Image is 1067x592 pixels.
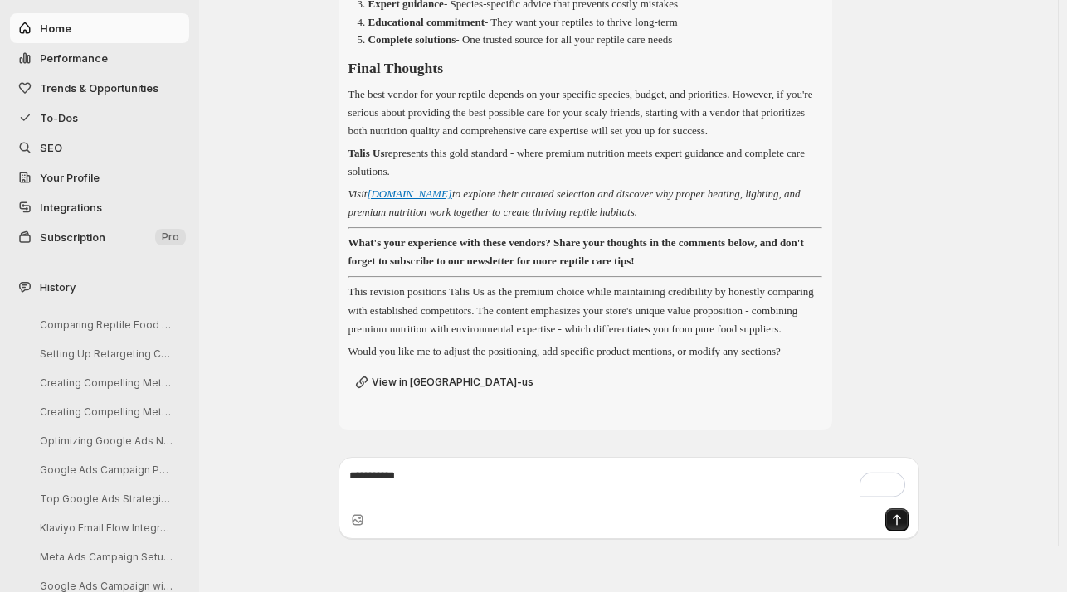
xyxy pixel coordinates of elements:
span: Subscription [40,230,105,244]
button: Creating Compelling Meta Ads Creatives [27,370,184,395]
a: [DOMAIN_NAME] [367,187,452,200]
span: Performance [40,51,108,65]
strong: Complete solutions [368,33,456,46]
span: Pro [162,230,179,244]
button: Upload image [349,512,366,528]
button: Performance [10,43,189,73]
button: Creating Compelling Meta Ad Creatives [27,399,184,425]
p: - They want your reptiles to thrive long-term [368,16,678,28]
button: Subscription [10,222,189,252]
button: Send message [885,508,909,531]
button: Klaviyo Email Flow Integration Issues [27,515,184,541]
strong: Final Thoughts [348,60,444,76]
p: - One trusted source for all your reptile care needs [368,33,673,46]
a: Integrations [10,192,189,222]
p: Would you like me to adjust the positioning, add specific product mentions, or modify any sections? [348,342,822,361]
p: The best vendor for your reptile depends on your specific species, budget, and priorities. Howeve... [348,85,822,140]
button: Comparing Reptile Food Vendors: Quality & Delivery [27,312,184,337]
strong: Talis Us [348,147,385,159]
span: History [40,279,76,295]
span: To-Dos [40,111,78,124]
button: Top Google Ads Strategies in Pet Supplies [27,486,184,512]
span: SEO [40,141,62,154]
strong: What's your experience with these vendors? Share your thoughts in the comments below, and don't f... [348,236,804,267]
span: Trends & Opportunities [40,81,158,95]
button: To-Dos [10,103,189,133]
strong: Educational commitment [368,16,485,28]
span: Home [40,22,71,35]
button: Optimizing Google Ads Negative Keywords [27,428,184,454]
textarea: To enrich screen reader interactions, please activate Accessibility in Grammarly extension settings [349,468,909,501]
p: This revision positions Talis Us as the premium choice while maintaining credibility by honestly ... [348,283,822,337]
p: represents this gold standard - where premium nutrition meets expert guidance and complete care s... [348,144,822,181]
button: Trends & Opportunities [10,73,189,103]
a: View in [GEOGRAPHIC_DATA]-us [348,371,543,394]
span: Your Profile [40,171,100,184]
button: Google Ads Campaign Performance Analysis [27,457,184,483]
span: View in [GEOGRAPHIC_DATA]-us [372,376,533,389]
a: Your Profile [10,163,189,192]
button: Setting Up Retargeting Campaigns [27,341,184,366]
a: SEO [10,133,189,163]
em: Visit to explore their curated selection and discover why proper heating, lighting, and premium n... [348,187,801,218]
span: Integrations [40,201,102,214]
button: Meta Ads Campaign Setup from Shopify [27,544,184,570]
button: Home [10,13,189,43]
